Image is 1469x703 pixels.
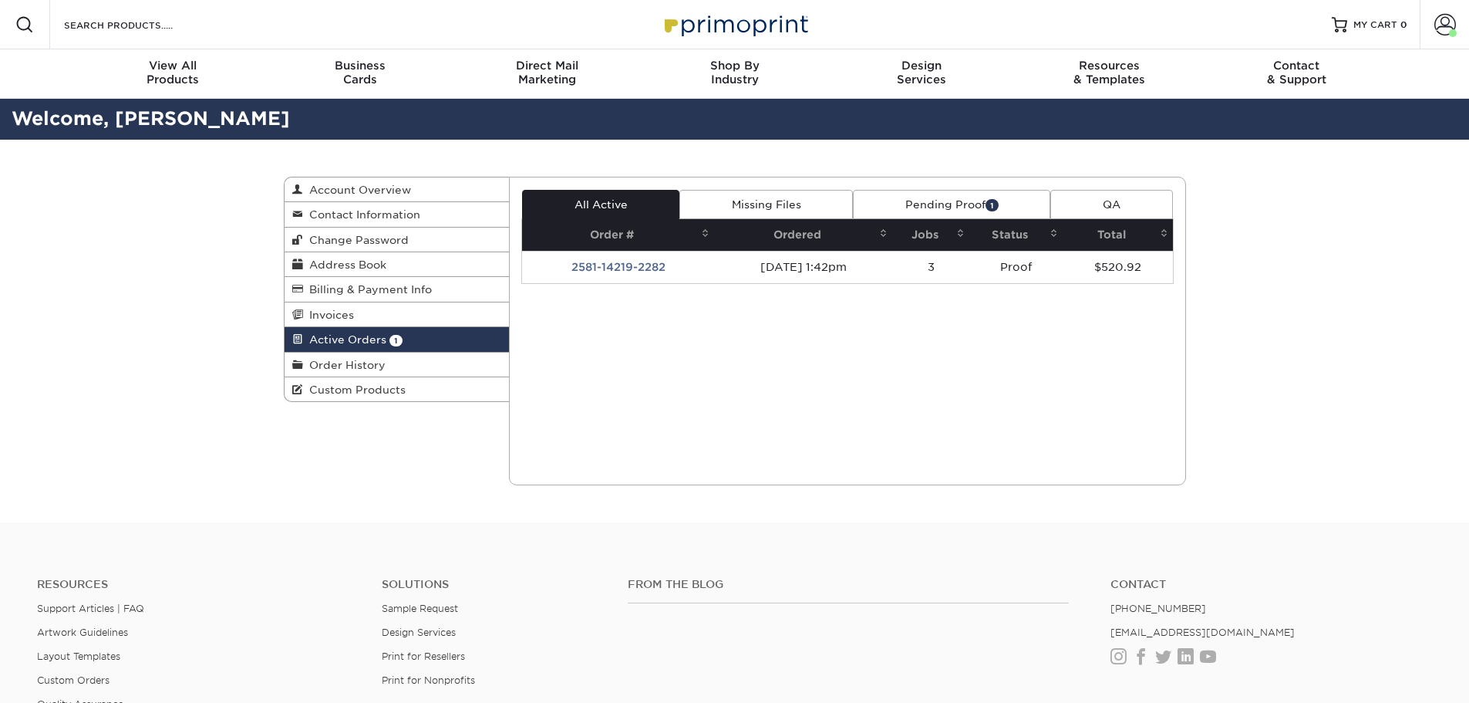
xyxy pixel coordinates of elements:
span: Active Orders [303,333,386,346]
div: Services [828,59,1016,86]
a: Account Overview [285,177,510,202]
a: Billing & Payment Info [285,277,510,302]
input: SEARCH PRODUCTS..... [62,15,213,34]
h4: Solutions [382,578,605,591]
a: Design Services [382,627,456,638]
a: View AllProducts [79,49,267,99]
a: Active Orders 1 [285,327,510,352]
div: Cards [266,59,453,86]
span: 1 [389,335,403,346]
a: [PHONE_NUMBER] [1110,603,1206,614]
div: & Support [1203,59,1390,86]
span: Resources [1016,59,1203,73]
div: Products [79,59,267,86]
a: Custom Orders [37,674,110,686]
a: Pending Proof1 [853,190,1050,219]
span: View All [79,59,267,73]
a: Contact [1110,578,1432,591]
a: Direct MailMarketing [453,49,641,99]
a: Artwork Guidelines [37,627,128,638]
a: Resources& Templates [1016,49,1203,99]
td: [DATE] 1:42pm [714,251,892,283]
th: Jobs [892,219,969,251]
a: Shop ByIndustry [641,49,828,99]
a: Sample Request [382,603,458,614]
td: 3 [892,251,969,283]
span: 0 [1400,19,1407,30]
th: Total [1063,219,1172,251]
a: QA [1050,190,1172,219]
span: MY CART [1353,19,1397,32]
a: Missing Files [679,190,853,219]
a: All Active [522,190,679,219]
span: Design [828,59,1016,73]
span: Change Password [303,234,409,246]
a: Print for Nonprofits [382,674,475,686]
span: 1 [986,199,999,211]
div: & Templates [1016,59,1203,86]
a: Order History [285,353,510,377]
h4: Resources [37,578,359,591]
span: Contact [1203,59,1390,73]
th: Ordered [714,219,892,251]
a: Address Book [285,252,510,277]
div: Marketing [453,59,641,86]
span: Account Overview [303,184,411,196]
span: Direct Mail [453,59,641,73]
span: Invoices [303,309,354,321]
a: DesignServices [828,49,1016,99]
a: Contact& Support [1203,49,1390,99]
td: $520.92 [1063,251,1172,283]
td: Proof [969,251,1063,283]
span: Shop By [641,59,828,73]
td: 2581-14219-2282 [522,251,714,283]
a: Layout Templates [37,651,120,662]
a: Custom Products [285,377,510,401]
h4: From the Blog [628,578,1069,591]
span: Billing & Payment Info [303,283,432,296]
a: Invoices [285,302,510,327]
a: Change Password [285,228,510,252]
span: Address Book [303,259,386,271]
div: Industry [641,59,828,86]
a: Contact Information [285,202,510,227]
a: Support Articles | FAQ [37,603,144,614]
span: Order History [303,359,386,371]
span: Contact Information [303,208,420,221]
img: Primoprint [658,8,812,41]
th: Order # [522,219,714,251]
span: Business [266,59,453,73]
a: Print for Resellers [382,651,465,662]
a: [EMAIL_ADDRESS][DOMAIN_NAME] [1110,627,1295,638]
span: Custom Products [303,384,406,396]
th: Status [969,219,1063,251]
a: BusinessCards [266,49,453,99]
